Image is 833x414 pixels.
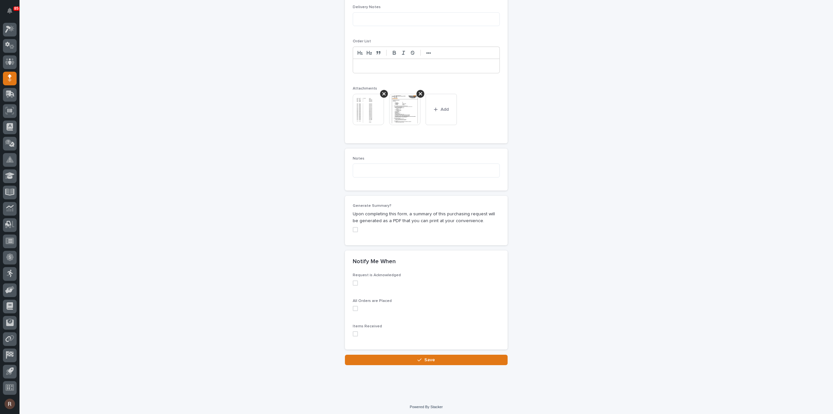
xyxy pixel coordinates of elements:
strong: ••• [426,50,431,56]
span: All Orders are Placed [353,299,392,303]
span: Items Received [353,324,382,328]
button: ••• [424,49,433,57]
span: Notes [353,157,364,161]
h2: Notify Me When [353,258,396,265]
span: Add [441,107,449,112]
div: Notifications85 [8,8,17,18]
button: Notifications [3,4,17,18]
span: Request is Acknowledged [353,273,401,277]
span: Delivery Notes [353,5,381,9]
button: users-avatar [3,397,17,411]
a: Powered By Stacker [410,405,443,409]
span: Attachments [353,87,377,91]
button: Save [345,355,508,365]
span: Order List [353,39,371,43]
p: Upon completing this form, a summary of this purchasing request will be generated as a PDF that y... [353,211,500,224]
span: Generate Summary? [353,204,391,208]
span: Save [424,357,435,363]
button: Add [426,94,457,125]
p: 85 [14,6,19,11]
